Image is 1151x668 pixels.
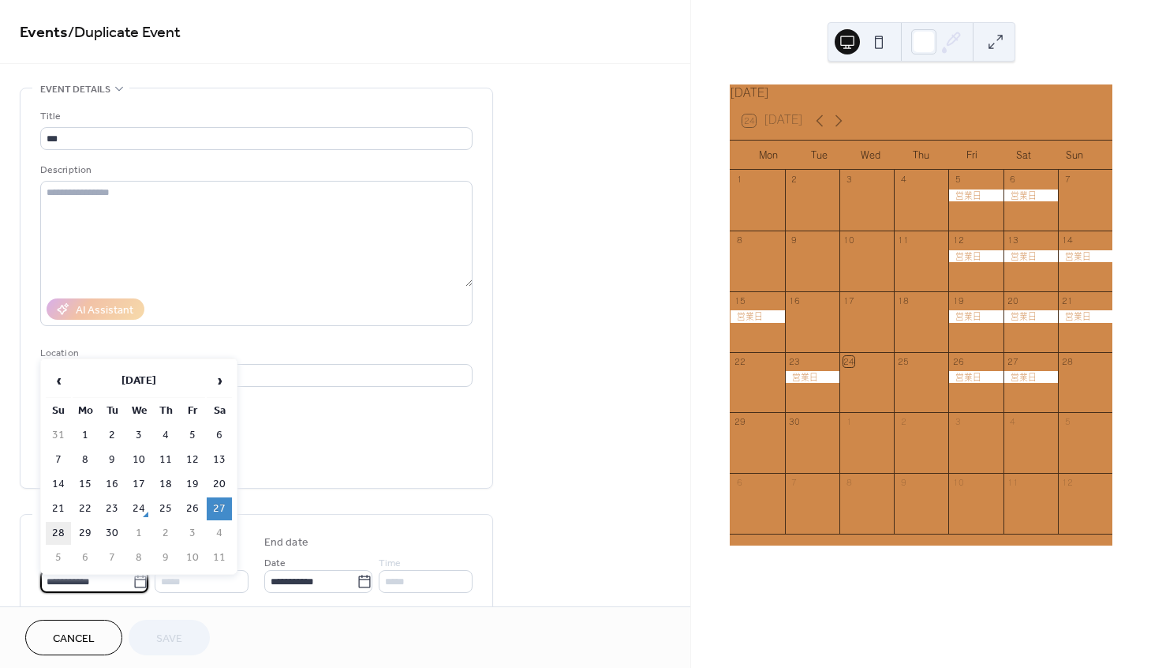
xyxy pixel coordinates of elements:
div: 16 [789,295,800,306]
div: Tue [794,141,845,171]
span: Date [264,555,286,572]
div: Location [40,345,469,362]
div: Thu [895,141,947,171]
div: Title [40,108,469,125]
div: 26 [953,356,964,367]
td: 3 [180,522,205,545]
div: 30 [789,417,800,428]
div: 29 [734,417,746,428]
td: 3 [126,424,151,447]
div: 9 [898,478,909,489]
div: 15 [734,295,746,306]
div: 7 [789,478,800,489]
div: 営業日 [948,190,1003,201]
td: 13 [207,448,232,471]
th: Sa [207,400,232,422]
td: 4 [153,424,178,447]
div: 21 [1062,295,1073,306]
div: 1 [734,175,746,186]
td: 31 [46,424,71,447]
div: 12 [953,235,964,246]
div: 営業日 [1003,190,1058,201]
td: 6 [207,424,232,447]
td: 5 [46,546,71,569]
div: 営業日 [948,250,1003,262]
td: 23 [99,497,125,520]
td: 8 [73,448,98,471]
td: 28 [46,522,71,545]
div: End date [264,535,308,551]
th: Mo [73,400,98,422]
td: 1 [73,424,98,447]
div: 14 [1062,235,1073,246]
td: 22 [73,497,98,520]
td: 6 [73,546,98,569]
th: Tu [99,400,125,422]
td: 5 [180,424,205,447]
div: 2 [898,417,909,428]
div: 営業日 [730,310,784,322]
th: Su [46,400,71,422]
div: Sun [1048,141,1100,171]
td: 7 [99,546,125,569]
td: 19 [180,473,205,496]
span: Event details [40,81,110,98]
div: 5 [1062,417,1073,428]
div: 28 [1062,356,1073,367]
div: 3 [843,175,854,186]
td: 8 [126,546,151,569]
div: 9 [789,235,800,246]
td: 11 [207,546,232,569]
div: 25 [898,356,909,367]
td: 20 [207,473,232,496]
div: 13 [1007,235,1018,246]
span: › [207,365,231,396]
button: Cancel [25,620,122,655]
td: 4 [207,522,232,545]
a: Events [20,17,68,48]
div: 7 [1062,175,1073,186]
div: 8 [843,478,854,489]
td: 14 [46,473,71,496]
div: 営業日 [948,310,1003,322]
div: 22 [734,356,746,367]
td: 17 [126,473,151,496]
div: 4 [1007,417,1018,428]
div: 営業日 [785,371,839,383]
th: [DATE] [73,364,205,398]
td: 16 [99,473,125,496]
td: 1 [126,522,151,545]
td: 7 [46,448,71,471]
td: 26 [180,497,205,520]
td: 9 [99,448,125,471]
div: [DATE] [730,84,1112,102]
th: We [126,400,151,422]
td: 12 [180,448,205,471]
div: 5 [953,175,964,186]
div: 24 [843,356,854,367]
div: 27 [1007,356,1018,367]
div: 6 [1007,175,1018,186]
td: 30 [99,522,125,545]
div: 3 [953,417,964,428]
div: Description [40,162,469,178]
div: 4 [898,175,909,186]
td: 21 [46,497,71,520]
td: 27 [207,497,232,520]
div: Fri [947,141,998,171]
div: 2 [789,175,800,186]
div: 23 [789,356,800,367]
td: 11 [153,448,178,471]
div: 10 [953,478,964,489]
div: 営業日 [948,371,1003,383]
div: 1 [843,417,854,428]
div: 11 [898,235,909,246]
div: 10 [843,235,854,246]
div: Sat [998,141,1049,171]
span: Time [379,555,401,572]
div: 営業日 [1003,250,1058,262]
div: 12 [1062,478,1073,489]
div: 営業日 [1003,371,1058,383]
div: 6 [734,478,746,489]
